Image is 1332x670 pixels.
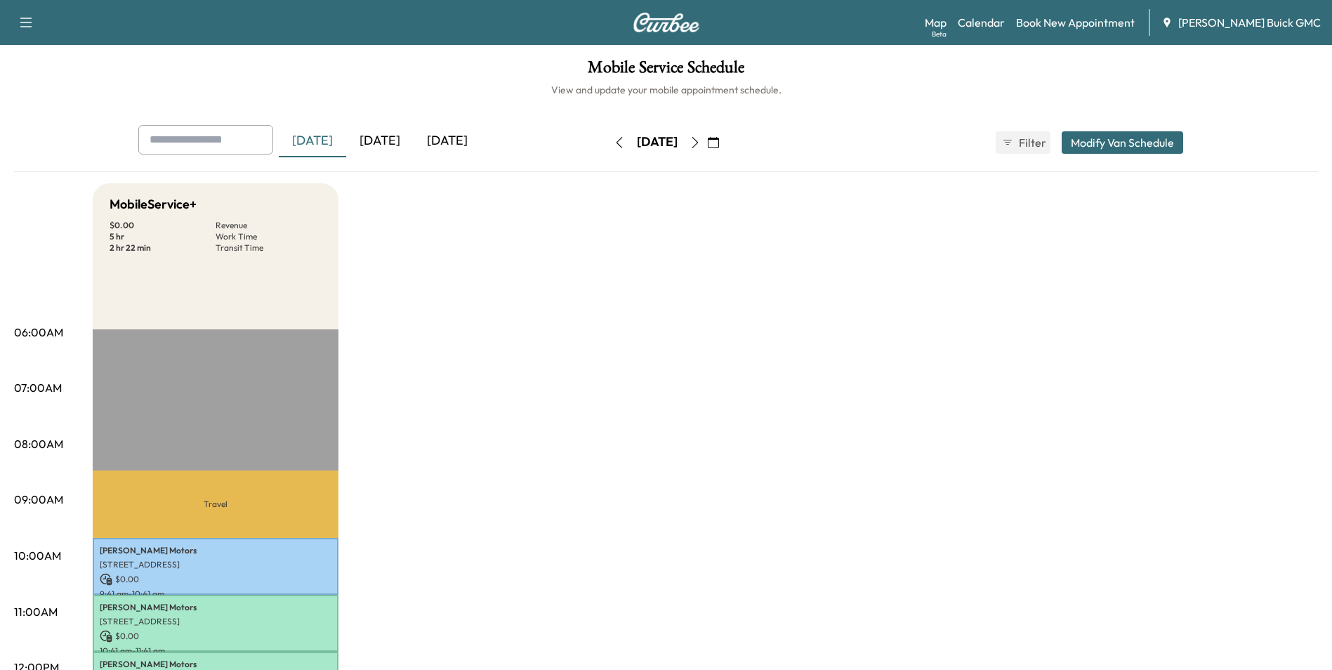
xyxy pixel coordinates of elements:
[100,589,331,600] p: 9:41 am - 10:41 am
[100,559,331,570] p: [STREET_ADDRESS]
[414,125,481,157] div: [DATE]
[100,573,331,586] p: $ 0.00
[958,14,1005,31] a: Calendar
[1178,14,1321,31] span: [PERSON_NAME] Buick GMC
[279,125,346,157] div: [DATE]
[100,630,331,643] p: $ 0.00
[100,602,331,613] p: [PERSON_NAME] Motors
[100,616,331,627] p: [STREET_ADDRESS]
[633,13,700,32] img: Curbee Logo
[110,231,216,242] p: 5 hr
[100,545,331,556] p: [PERSON_NAME] Motors
[14,59,1318,83] h1: Mobile Service Schedule
[14,603,58,620] p: 11:00AM
[14,324,63,341] p: 06:00AM
[100,659,331,670] p: [PERSON_NAME] Motors
[100,645,331,657] p: 10:41 am - 11:41 am
[346,125,414,157] div: [DATE]
[1019,134,1044,151] span: Filter
[14,435,63,452] p: 08:00AM
[216,220,322,231] p: Revenue
[14,379,62,396] p: 07:00AM
[216,242,322,254] p: Transit Time
[14,83,1318,97] h6: View and update your mobile appointment schedule.
[110,195,197,214] h5: MobileService+
[110,220,216,231] p: $ 0.00
[1016,14,1135,31] a: Book New Appointment
[925,14,947,31] a: MapBeta
[93,471,338,538] p: Travel
[932,29,947,39] div: Beta
[14,491,63,508] p: 09:00AM
[1062,131,1183,154] button: Modify Van Schedule
[637,133,678,151] div: [DATE]
[110,242,216,254] p: 2 hr 22 min
[216,231,322,242] p: Work Time
[14,547,61,564] p: 10:00AM
[996,131,1050,154] button: Filter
